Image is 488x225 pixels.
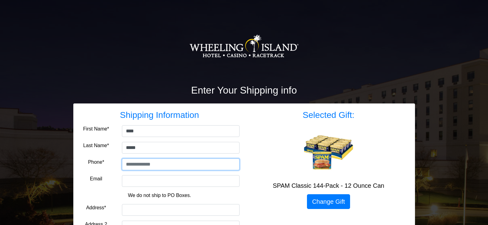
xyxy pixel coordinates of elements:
h5: SPAM Classic 144-Pack - 12 Ounce Can [249,182,409,189]
h2: Enter Your Shipping info [73,84,415,96]
label: Phone* [88,159,104,166]
p: We do not ship to PO Boxes. [84,192,235,199]
h3: Selected Gift: [249,110,409,120]
h3: Shipping Information [80,110,240,120]
label: Email [90,175,102,183]
label: First Name* [83,125,109,133]
img: Logo [189,15,299,77]
label: Last Name* [83,142,109,149]
a: Change Gift [307,194,350,209]
label: Address* [86,204,106,211]
img: SPAM Classic 144-Pack - 12 Ounce Can [304,128,353,177]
